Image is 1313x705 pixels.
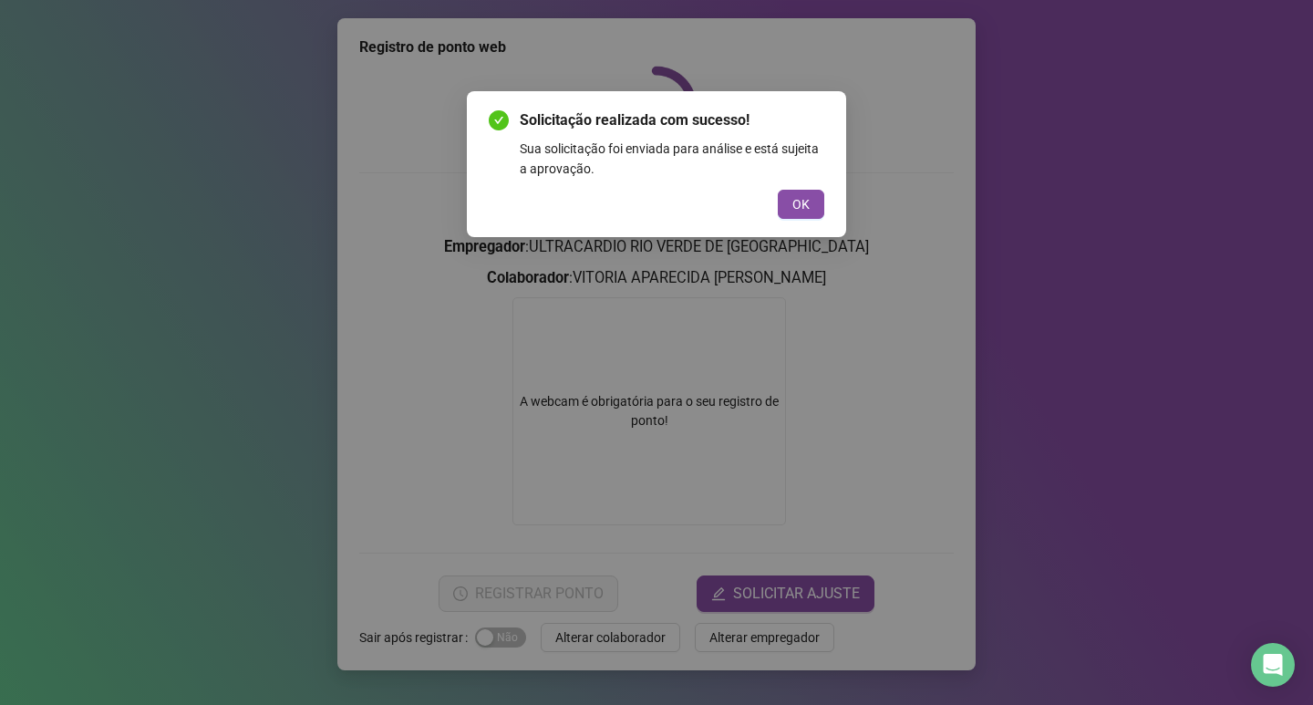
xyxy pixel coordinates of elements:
[778,190,824,219] button: OK
[792,194,810,214] span: OK
[520,109,824,131] span: Solicitação realizada com sucesso!
[1251,643,1295,687] div: Open Intercom Messenger
[520,139,824,179] div: Sua solicitação foi enviada para análise e está sujeita a aprovação.
[489,110,509,130] span: check-circle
